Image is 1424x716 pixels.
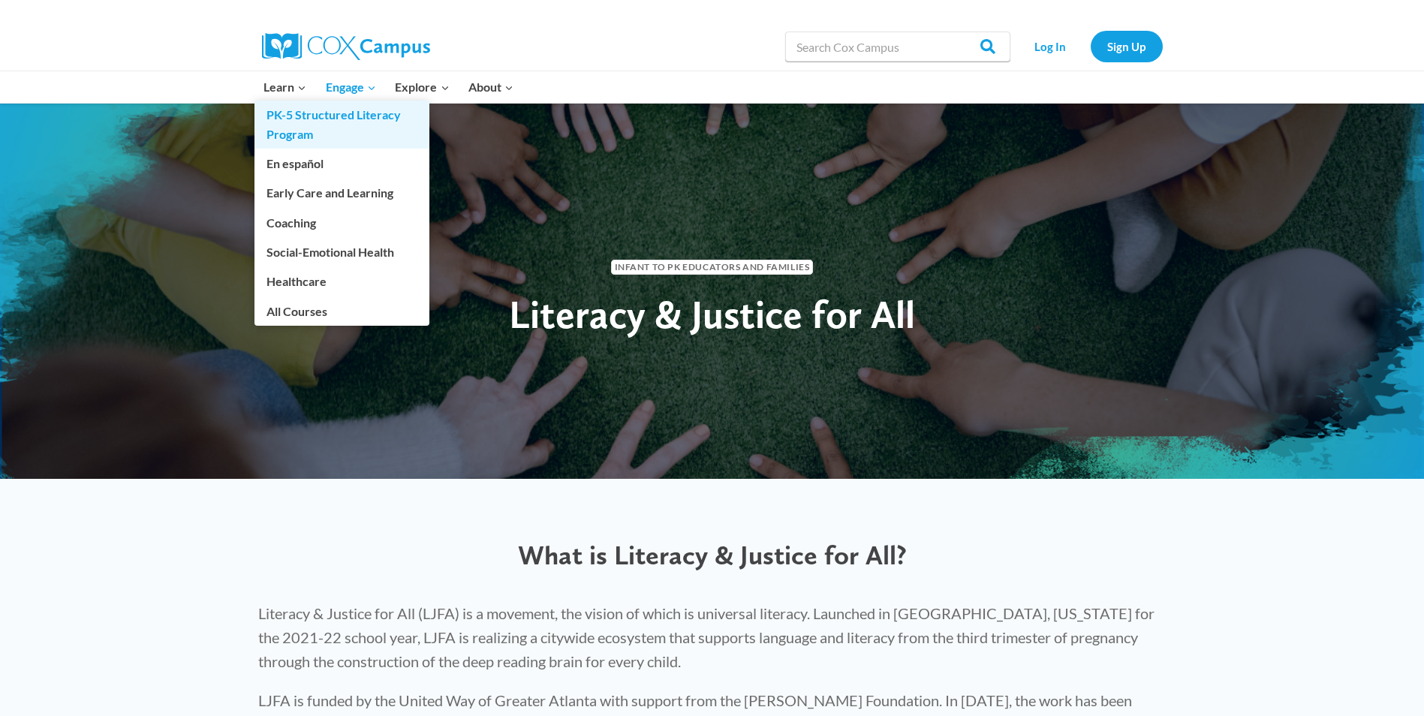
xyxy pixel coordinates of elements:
[1091,31,1163,62] a: Sign Up
[785,32,1010,62] input: Search Cox Campus
[258,601,1167,673] p: Literacy & Justice for All (LJFA) is a movement, the vision of which is universal literacy. Launc...
[254,267,429,296] a: Healthcare
[509,290,915,338] span: Literacy & Justice for All
[386,71,459,103] button: Child menu of Explore
[254,71,317,103] button: Child menu of Learn
[611,260,814,274] span: Infant to PK Educators and Families
[254,238,429,266] a: Social-Emotional Health
[254,179,429,207] a: Early Care and Learning
[254,296,429,325] a: All Courses
[254,149,429,178] a: En español
[459,71,523,103] button: Child menu of About
[254,101,429,149] a: PK-5 Structured Literacy Program
[316,71,386,103] button: Child menu of Engage
[518,539,907,571] span: What is Literacy & Justice for All?
[254,71,523,103] nav: Primary Navigation
[1018,31,1163,62] nav: Secondary Navigation
[1018,31,1083,62] a: Log In
[262,33,430,60] img: Cox Campus
[254,208,429,236] a: Coaching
